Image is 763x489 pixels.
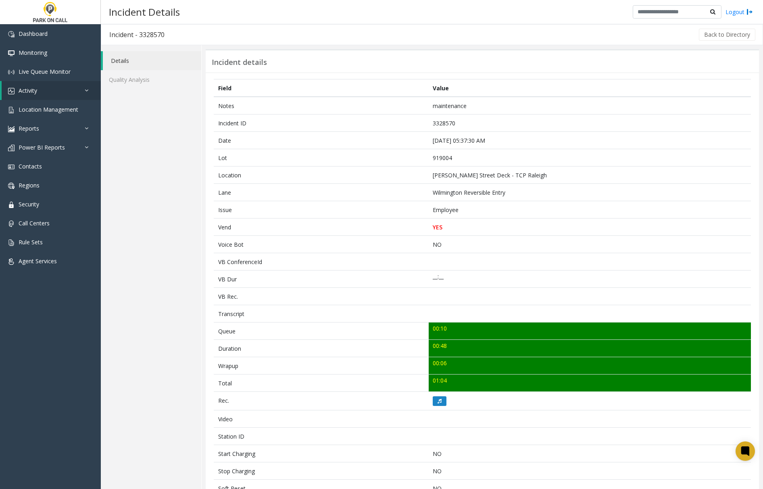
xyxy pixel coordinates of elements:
[8,88,15,94] img: 'icon'
[214,410,429,428] td: Video
[725,8,753,16] a: Logout
[214,236,429,253] td: Voice Bot
[214,149,429,166] td: Lot
[429,184,751,201] td: Wilmington Reversible Entry
[214,340,429,357] td: Duration
[8,50,15,56] img: 'icon'
[429,357,751,375] td: 00:06
[214,428,429,445] td: Station ID
[429,114,751,132] td: 3328570
[8,221,15,227] img: 'icon'
[19,200,39,208] span: Security
[19,106,78,113] span: Location Management
[214,97,429,114] td: Notes
[429,201,751,218] td: Employee
[19,238,43,246] span: Rule Sets
[214,218,429,236] td: Vend
[214,323,429,340] td: Queue
[214,462,429,480] td: Stop Charging
[429,97,751,114] td: maintenance
[19,257,57,265] span: Agent Services
[746,8,753,16] img: logout
[429,166,751,184] td: [PERSON_NAME] Street Deck - TCP Raleigh
[214,375,429,392] td: Total
[101,70,201,89] a: Quality Analysis
[103,51,201,70] a: Details
[19,68,71,75] span: Live Queue Monitor
[214,114,429,132] td: Incident ID
[8,258,15,265] img: 'icon'
[429,79,751,97] th: Value
[429,149,751,166] td: 919004
[8,202,15,208] img: 'icon'
[19,125,39,132] span: Reports
[8,239,15,246] img: 'icon'
[214,445,429,462] td: Start Charging
[214,253,429,271] td: VB ConferenceId
[19,181,40,189] span: Regions
[214,166,429,184] td: Location
[433,240,746,249] p: NO
[214,288,429,305] td: VB Rec.
[429,132,751,149] td: [DATE] 05:37:30 AM
[101,25,173,44] h3: Incident - 3328570
[429,375,751,392] td: 01:04
[433,449,746,458] p: NO
[19,162,42,170] span: Contacts
[8,164,15,170] img: 'icon'
[8,183,15,189] img: 'icon'
[214,357,429,375] td: Wrapup
[214,79,429,97] th: Field
[105,2,184,22] h3: Incident Details
[8,31,15,37] img: 'icon'
[214,184,429,201] td: Lane
[8,126,15,132] img: 'icon'
[214,132,429,149] td: Date
[19,49,47,56] span: Monitoring
[19,144,65,151] span: Power BI Reports
[19,87,37,94] span: Activity
[2,81,101,100] a: Activity
[699,29,755,41] button: Back to Directory
[212,58,267,67] h3: Incident details
[433,223,746,231] p: YES
[8,69,15,75] img: 'icon'
[8,145,15,151] img: 'icon'
[429,323,751,340] td: 00:10
[214,392,429,410] td: Rec.
[8,107,15,113] img: 'icon'
[429,340,751,357] td: 00:48
[19,219,50,227] span: Call Centers
[429,271,751,288] td: __:__
[433,467,746,475] p: NO
[214,271,429,288] td: VB Dur
[214,201,429,218] td: Issue
[214,305,429,323] td: Transcript
[19,30,48,37] span: Dashboard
